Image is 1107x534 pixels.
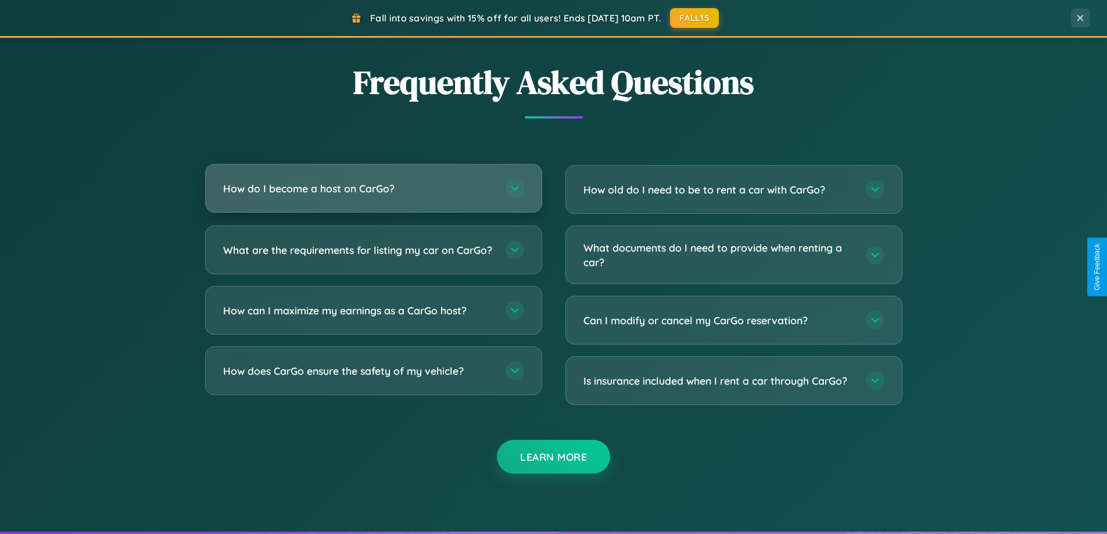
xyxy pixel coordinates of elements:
[583,374,854,388] h3: Is insurance included when I rent a car through CarGo?
[223,243,494,257] h3: What are the requirements for listing my car on CarGo?
[583,313,854,328] h3: Can I modify or cancel my CarGo reservation?
[583,241,854,269] h3: What documents do I need to provide when renting a car?
[497,440,610,474] button: Learn More
[1093,243,1101,291] div: Give Feedback
[223,364,494,378] h3: How does CarGo ensure the safety of my vehicle?
[670,8,719,28] button: FALL15
[370,12,661,24] span: Fall into savings with 15% off for all users! Ends [DATE] 10am PT.
[205,60,902,105] h2: Frequently Asked Questions
[583,182,854,197] h3: How old do I need to be to rent a car with CarGo?
[223,303,494,318] h3: How can I maximize my earnings as a CarGo host?
[223,181,494,196] h3: How do I become a host on CarGo?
